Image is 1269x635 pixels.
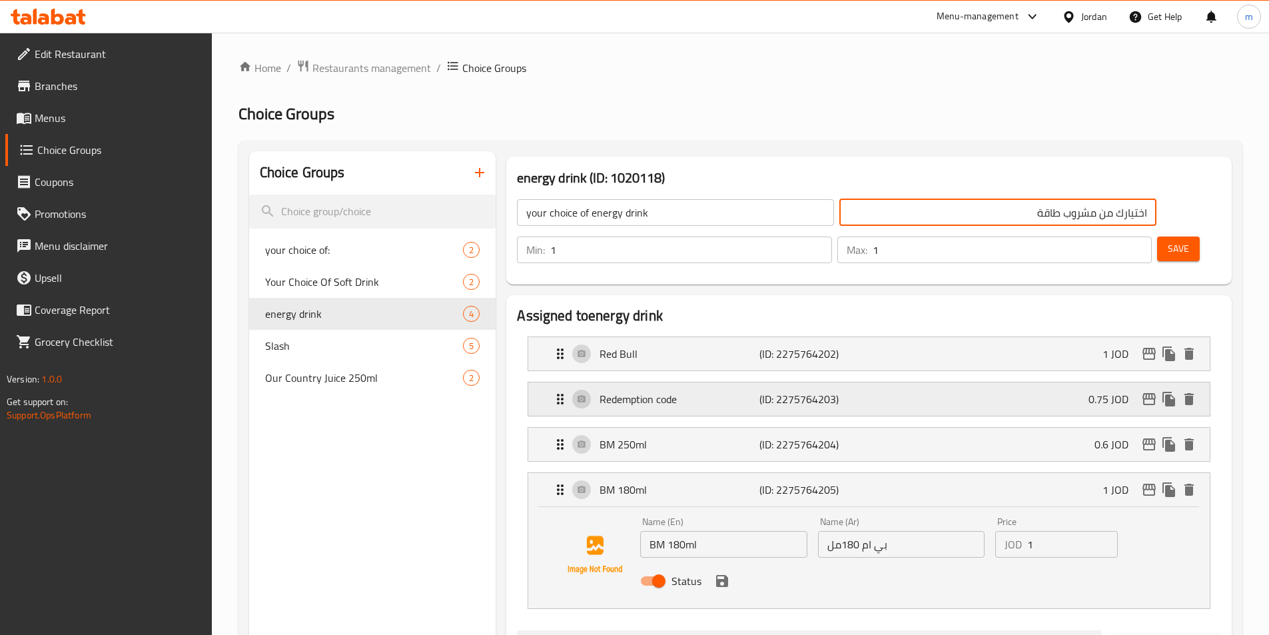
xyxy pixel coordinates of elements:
a: Grocery Checklist [5,326,212,358]
div: Jordan [1081,9,1107,24]
div: Choices [463,370,480,386]
h2: Assigned to energy drink [517,306,1221,326]
h2: Choice Groups [260,163,345,183]
span: Coverage Report [35,302,201,318]
span: Grocery Checklist [35,334,201,350]
p: Redemption code [600,391,759,407]
p: JOD [1005,536,1022,552]
div: Expand [528,428,1210,461]
a: Upsell [5,262,212,294]
p: (ID: 2275764205) [759,482,866,498]
span: Choice Groups [37,142,201,158]
li: Expand [517,376,1221,422]
button: duplicate [1159,480,1179,500]
li: / [286,60,291,76]
div: energy drink4 [249,298,496,330]
a: Support.OpsPlatform [7,406,91,424]
div: Expand [528,337,1210,370]
a: Restaurants management [296,59,431,77]
input: Enter name Ar [818,531,985,558]
span: Choice Groups [238,99,334,129]
div: your choice of:2 [249,234,496,266]
span: 2 [464,276,479,289]
p: Min: [526,242,545,258]
span: Save [1168,241,1189,257]
div: Menu-management [937,9,1019,25]
p: 0.75 JOD [1088,391,1139,407]
div: Slash5 [249,330,496,362]
span: Choice Groups [462,60,526,76]
p: BM 180ml [600,482,759,498]
nav: breadcrumb [238,59,1242,77]
span: Coupons [35,174,201,190]
span: Version: [7,370,39,388]
span: Promotions [35,206,201,222]
li: Expand [517,331,1221,376]
span: your choice of: [265,242,464,258]
button: duplicate [1159,389,1179,409]
p: (ID: 2275764202) [759,346,866,362]
p: 0.6 JOD [1094,436,1139,452]
span: 1.0.0 [41,370,62,388]
span: 4 [464,308,479,320]
div: Your Choice Of Soft Drink2 [249,266,496,298]
li: ExpandBM 180mlName (En)Name (Ar)PriceJODStatussave [517,467,1221,614]
span: Get support on: [7,393,68,410]
input: Please enter price [1027,531,1118,558]
a: Coupons [5,166,212,198]
button: delete [1179,480,1199,500]
h3: energy drink (ID: 1020118) [517,167,1221,189]
div: Our Country Juice 250ml2 [249,362,496,394]
div: Choices [463,242,480,258]
p: Red Bull [600,346,759,362]
button: delete [1179,344,1199,364]
input: search [249,195,496,229]
a: Menus [5,102,212,134]
button: edit [1139,480,1159,500]
a: Choice Groups [5,134,212,166]
button: delete [1179,389,1199,409]
span: Menu disclaimer [35,238,201,254]
p: 1 JOD [1102,346,1139,362]
button: edit [1139,344,1159,364]
p: BM 250ml [600,436,759,452]
li: Expand [517,422,1221,467]
span: m [1245,9,1253,24]
button: Save [1157,237,1200,261]
a: Home [238,60,281,76]
p: (ID: 2275764203) [759,391,866,407]
a: Promotions [5,198,212,230]
span: Branches [35,78,201,94]
span: Restaurants management [312,60,431,76]
span: Edit Restaurant [35,46,201,62]
span: Your Choice Of Soft Drink [265,274,464,290]
span: Status [671,573,701,589]
p: 1 JOD [1102,482,1139,498]
div: Expand [528,473,1210,506]
span: Our Country Juice 250ml [265,370,464,386]
li: / [436,60,441,76]
span: Upsell [35,270,201,286]
a: Edit Restaurant [5,38,212,70]
button: edit [1139,389,1159,409]
p: (ID: 2275764204) [759,436,866,452]
button: duplicate [1159,434,1179,454]
button: duplicate [1159,344,1179,364]
button: delete [1179,434,1199,454]
a: Branches [5,70,212,102]
a: Coverage Report [5,294,212,326]
input: Enter name En [640,531,807,558]
span: 5 [464,340,479,352]
p: Max: [847,242,867,258]
span: energy drink [265,306,464,322]
button: edit [1139,434,1159,454]
a: Menu disclaimer [5,230,212,262]
img: BM 180ml [552,512,637,598]
div: Expand [528,382,1210,416]
span: 2 [464,244,479,257]
span: 2 [464,372,479,384]
span: Menus [35,110,201,126]
button: save [712,571,732,591]
span: Slash [265,338,464,354]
